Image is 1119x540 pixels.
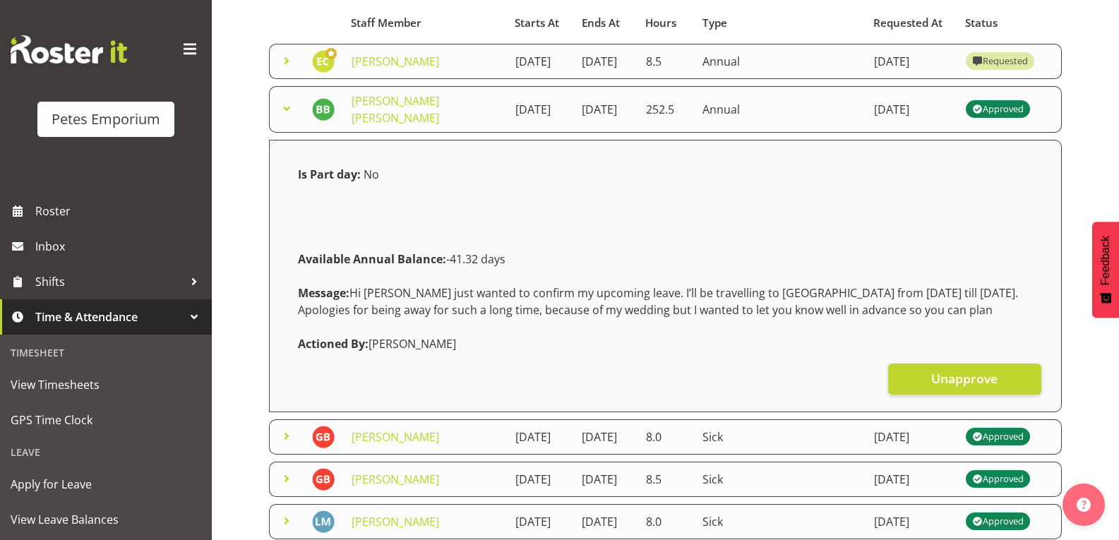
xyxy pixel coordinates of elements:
[694,44,865,79] td: Annual
[866,419,957,455] td: [DATE]
[11,509,201,530] span: View Leave Balances
[972,471,1023,488] div: Approved
[11,35,127,64] img: Rosterit website logo
[35,271,184,292] span: Shifts
[352,429,439,445] a: [PERSON_NAME]
[1077,498,1091,512] img: help-xxl-2.png
[312,468,335,491] img: gillian-byford11184.jpg
[645,15,676,31] span: Hours
[11,474,201,495] span: Apply for Leave
[298,251,446,267] strong: Available Annual Balance:
[1099,236,1112,285] span: Feedback
[888,364,1041,395] button: Unapprove
[289,327,1041,361] div: [PERSON_NAME]
[972,53,1027,70] div: Requested
[507,504,573,539] td: [DATE]
[507,462,573,497] td: [DATE]
[638,419,695,455] td: 8.0
[351,15,421,31] span: Staff Member
[866,462,957,497] td: [DATE]
[4,467,208,502] a: Apply for Leave
[364,167,379,182] span: No
[972,428,1023,445] div: Approved
[638,504,695,539] td: 8.0
[873,15,943,31] span: Requested At
[35,236,205,257] span: Inbox
[694,86,865,133] td: Annual
[507,86,573,133] td: [DATE]
[11,374,201,395] span: View Timesheets
[312,50,335,73] img: emma-croft7499.jpg
[4,367,208,402] a: View Timesheets
[866,504,957,539] td: [DATE]
[4,502,208,537] a: View Leave Balances
[312,426,335,448] img: gillian-byford11184.jpg
[35,306,184,328] span: Time & Attendance
[298,336,369,352] strong: Actioned By:
[1092,222,1119,318] button: Feedback - Show survey
[352,514,439,529] a: [PERSON_NAME]
[866,44,957,79] td: [DATE]
[573,462,638,497] td: [DATE]
[312,510,335,533] img: lianne-morete5410.jpg
[4,438,208,467] div: Leave
[638,86,695,133] td: 252.5
[972,101,1023,118] div: Approved
[352,54,439,69] a: [PERSON_NAME]
[4,402,208,438] a: GPS Time Clock
[4,338,208,367] div: Timesheet
[312,98,335,121] img: beena-bist9974.jpg
[507,44,573,79] td: [DATE]
[11,409,201,431] span: GPS Time Clock
[52,109,160,130] div: Petes Emporium
[702,15,727,31] span: Type
[694,462,865,497] td: Sick
[638,462,695,497] td: 8.5
[289,242,1041,276] div: -41.32 days
[694,504,865,539] td: Sick
[573,419,638,455] td: [DATE]
[931,369,998,388] span: Unapprove
[515,15,559,31] span: Starts At
[965,15,998,31] span: Status
[352,472,439,487] a: [PERSON_NAME]
[352,93,439,126] a: [PERSON_NAME] [PERSON_NAME]
[582,15,620,31] span: Ends At
[573,504,638,539] td: [DATE]
[35,200,205,222] span: Roster
[289,276,1041,327] div: Hi [PERSON_NAME] just wanted to confirm my upcoming leave. I’ll be travelling to [GEOGRAPHIC_DATA...
[507,419,573,455] td: [DATE]
[573,44,638,79] td: [DATE]
[638,44,695,79] td: 8.5
[298,285,349,301] strong: Message:
[298,167,361,182] strong: Is Part day:
[573,86,638,133] td: [DATE]
[972,513,1023,530] div: Approved
[694,419,865,455] td: Sick
[866,86,957,133] td: [DATE]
